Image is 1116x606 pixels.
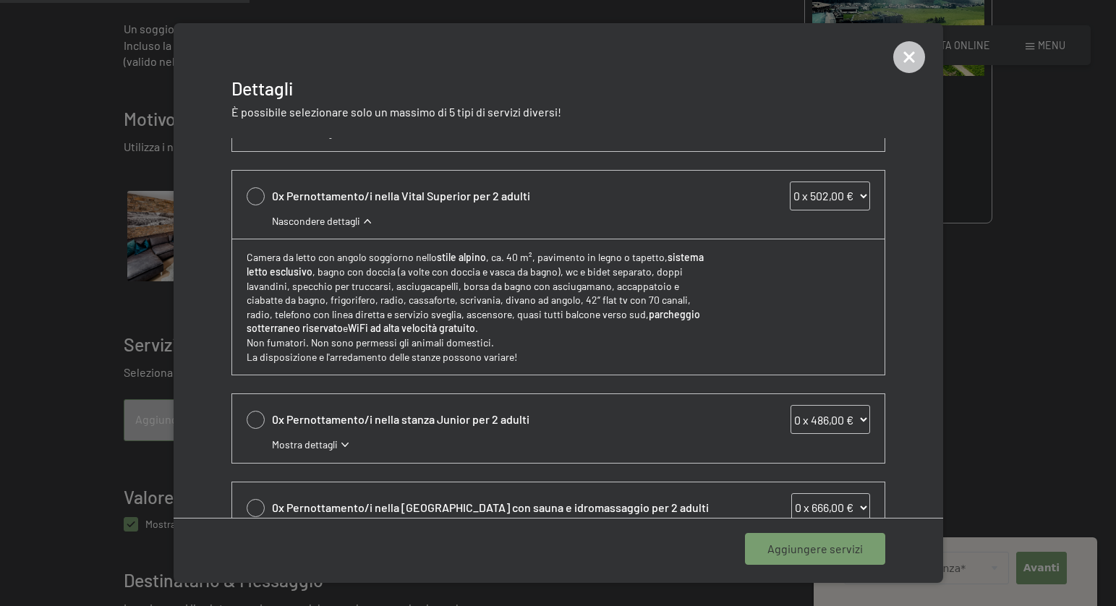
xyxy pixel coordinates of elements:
strong: WiFi ad alta velocità gratuito [348,322,475,334]
p: Non fumatori. Non sono permessi gli animali domestici. [247,336,715,350]
span: Mostra dettagli [272,438,338,452]
strong: parcheggio sotterraneo riservato [247,308,700,335]
strong: sistema letto esclusivo [247,251,704,278]
strong: stile alpino [437,251,486,263]
span: 0x Pernottamento/i nella Vital Superior per 2 adulti [272,188,720,204]
span: Nascondere dettagli [272,214,360,229]
p: Camera da letto con angolo soggiorno nello , ca. 40 m², pavimento in legno o tapetto, , bagno con... [247,250,715,336]
span: Aggiungere servizi [767,541,863,557]
p: La disposizione e l'arredamento delle stanze possono variare! [247,350,715,364]
span: 0x Pernottamento/i nella [GEOGRAPHIC_DATA] con sauna e idromassaggio per 2 adulti [272,500,720,516]
span: Dettagli [231,77,293,99]
span: 0x Pernottamento/i nella stanza Junior per 2 adulti [272,411,720,427]
p: È possibile selezionare solo un massimo di 5 tipi di servizi diversi! [231,104,885,120]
